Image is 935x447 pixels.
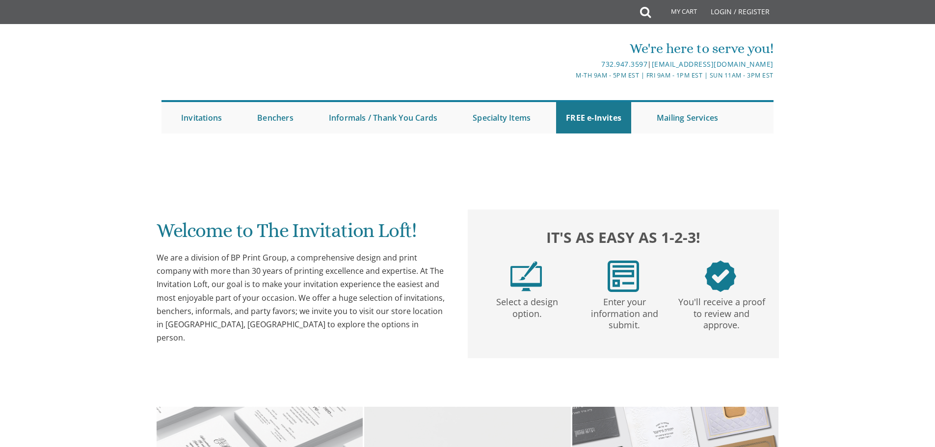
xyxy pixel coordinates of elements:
[481,292,574,320] p: Select a design option.
[319,102,447,133] a: Informals / Thank You Cards
[171,102,232,133] a: Invitations
[647,102,728,133] a: Mailing Services
[705,261,736,292] img: step3.png
[366,58,774,70] div: |
[510,261,542,292] img: step1.png
[556,102,631,133] a: FREE e-Invites
[608,261,639,292] img: step2.png
[478,226,769,248] h2: It's as easy as 1-2-3!
[157,251,448,344] div: We are a division of BP Print Group, a comprehensive design and print company with more than 30 y...
[247,102,303,133] a: Benchers
[366,70,774,80] div: M-Th 9am - 5pm EST | Fri 9am - 1pm EST | Sun 11am - 3pm EST
[463,102,540,133] a: Specialty Items
[650,1,704,26] a: My Cart
[675,292,768,331] p: You'll receive a proof to review and approve.
[366,39,774,58] div: We're here to serve you!
[157,220,448,249] h1: Welcome to The Invitation Loft!
[601,59,647,69] a: 732.947.3597
[578,292,671,331] p: Enter your information and submit.
[652,59,774,69] a: [EMAIL_ADDRESS][DOMAIN_NAME]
